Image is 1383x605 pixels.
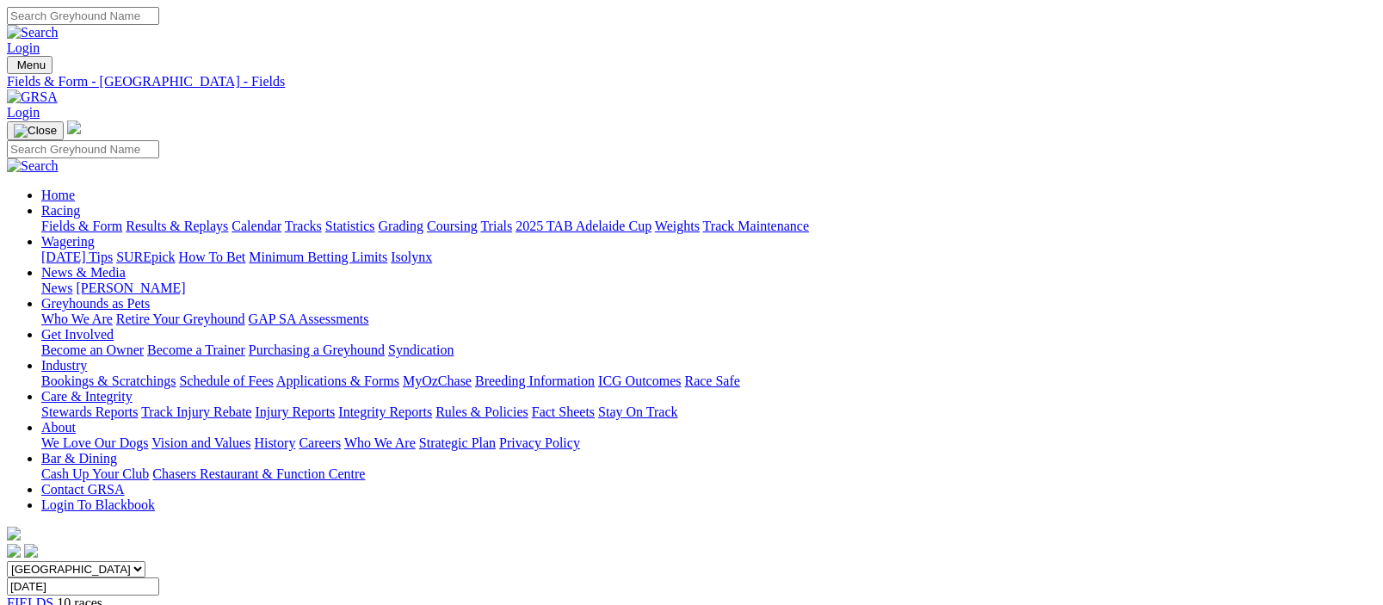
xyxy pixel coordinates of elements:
a: Grading [379,219,423,233]
a: Vision and Values [151,435,250,450]
a: Get Involved [41,327,114,342]
a: Stewards Reports [41,404,138,419]
input: Search [7,7,159,25]
a: ICG Outcomes [598,373,681,388]
a: [DATE] Tips [41,250,113,264]
img: Search [7,158,59,174]
a: Rules & Policies [435,404,528,419]
a: Careers [299,435,341,450]
a: Syndication [388,343,454,357]
a: Home [41,188,75,202]
input: Search [7,140,159,158]
img: twitter.svg [24,544,38,558]
a: Fields & Form - [GEOGRAPHIC_DATA] - Fields [7,74,1376,90]
a: Coursing [427,219,478,233]
a: News [41,281,72,295]
img: logo-grsa-white.png [7,527,21,540]
div: Wagering [41,250,1376,265]
a: Login [7,105,40,120]
div: Care & Integrity [41,404,1376,420]
div: Get Involved [41,343,1376,358]
a: [PERSON_NAME] [76,281,185,295]
a: Calendar [232,219,281,233]
a: Applications & Forms [276,373,399,388]
a: Bookings & Scratchings [41,373,176,388]
a: Minimum Betting Limits [249,250,387,264]
a: Industry [41,358,87,373]
a: About [41,420,76,435]
button: Toggle navigation [7,56,52,74]
a: Race Safe [684,373,739,388]
a: Schedule of Fees [179,373,273,388]
a: Retire Your Greyhound [116,312,245,326]
a: Racing [41,203,80,218]
a: Strategic Plan [419,435,496,450]
a: Results & Replays [126,219,228,233]
a: History [254,435,295,450]
a: Become a Trainer [147,343,245,357]
a: Wagering [41,234,95,249]
button: Toggle navigation [7,121,64,140]
a: GAP SA Assessments [249,312,369,326]
a: Track Maintenance [703,219,809,233]
a: News & Media [41,265,126,280]
a: Become an Owner [41,343,144,357]
div: Greyhounds as Pets [41,312,1376,327]
a: Cash Up Your Club [41,466,149,481]
a: Bar & Dining [41,451,117,466]
a: Contact GRSA [41,482,124,497]
a: Breeding Information [475,373,595,388]
a: Who We Are [41,312,113,326]
img: Search [7,25,59,40]
input: Select date [7,577,159,596]
a: Login To Blackbook [41,497,155,512]
a: Stay On Track [598,404,677,419]
img: logo-grsa-white.png [67,120,81,134]
span: Menu [17,59,46,71]
div: News & Media [41,281,1376,296]
a: Privacy Policy [499,435,580,450]
a: Purchasing a Greyhound [249,343,385,357]
a: Isolynx [391,250,432,264]
img: facebook.svg [7,544,21,558]
a: Fields & Form [41,219,122,233]
a: Integrity Reports [338,404,432,419]
a: Track Injury Rebate [141,404,251,419]
div: Industry [41,373,1376,389]
a: Weights [655,219,700,233]
a: How To Bet [179,250,246,264]
img: Close [14,124,57,138]
a: Chasers Restaurant & Function Centre [152,466,365,481]
a: Tracks [285,219,322,233]
a: Trials [480,219,512,233]
a: Statistics [325,219,375,233]
a: MyOzChase [403,373,472,388]
a: 2025 TAB Adelaide Cup [516,219,651,233]
div: About [41,435,1376,451]
a: Care & Integrity [41,389,133,404]
div: Racing [41,219,1376,234]
a: Fact Sheets [532,404,595,419]
a: Injury Reports [255,404,335,419]
a: Greyhounds as Pets [41,296,150,311]
a: SUREpick [116,250,175,264]
a: Login [7,40,40,55]
div: Bar & Dining [41,466,1376,482]
a: Who We Are [344,435,416,450]
a: We Love Our Dogs [41,435,148,450]
img: GRSA [7,90,58,105]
